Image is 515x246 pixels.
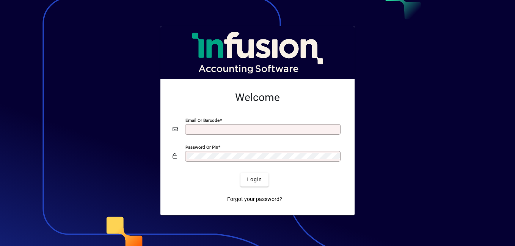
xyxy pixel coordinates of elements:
[224,193,285,206] a: Forgot your password?
[240,173,268,187] button: Login
[185,144,218,149] mat-label: Password or Pin
[227,195,282,203] span: Forgot your password?
[173,91,342,104] h2: Welcome
[185,117,220,123] mat-label: Email or Barcode
[247,176,262,184] span: Login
